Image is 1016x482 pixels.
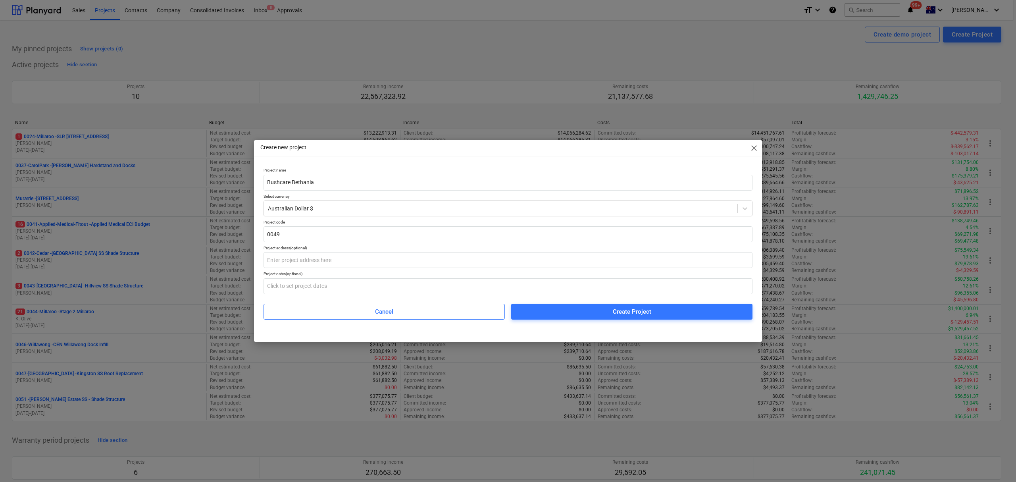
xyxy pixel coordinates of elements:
button: Create Project [511,304,752,320]
input: Enter project name here [264,175,752,191]
div: Project dates (optional) [264,271,752,276]
input: Click to set project dates [264,278,752,294]
p: Project name [264,168,752,174]
button: Cancel [264,304,505,320]
div: Create Project [613,307,651,317]
p: Create new project [260,143,306,152]
div: Project address (optional) [264,245,752,251]
input: Enter project address here [264,252,752,268]
p: Project code [264,220,752,226]
span: close [749,143,759,153]
input: Enter project unique code [264,226,752,242]
div: Cancel [375,307,393,317]
p: Select currency [264,194,752,201]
